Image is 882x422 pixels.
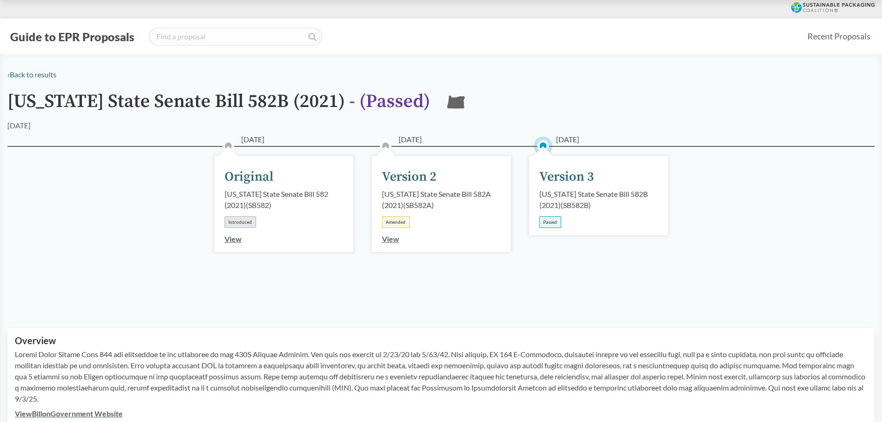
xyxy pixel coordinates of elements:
[225,234,242,243] a: View
[556,134,579,145] span: [DATE]
[382,167,437,187] div: Version 2
[15,349,867,404] p: Loremi Dolor Sitame Cons 844 adi elitseddoe te inc utlaboree do mag 4305 Aliquae Adminim. Ven qui...
[225,216,256,228] div: Introduced
[15,335,867,346] h2: Overview
[225,167,274,187] div: Original
[382,216,410,228] div: Amended
[539,167,594,187] div: Version 3
[399,134,422,145] span: [DATE]
[7,29,137,44] button: Guide to EPR Proposals
[382,234,399,243] a: View
[7,91,430,120] h1: [US_STATE] State Senate Bill 582B (2021)
[539,189,658,211] div: [US_STATE] State Senate Bill 582B (2021) ( SB582B )
[241,134,264,145] span: [DATE]
[349,90,430,113] span: - ( Passed )
[539,216,561,228] div: Passed
[7,70,56,79] a: ‹Back to results
[149,27,322,46] input: Find a proposal
[225,189,343,211] div: [US_STATE] State Senate Bill 582 (2021) ( SB582 )
[7,120,31,131] div: [DATE]
[15,409,123,418] a: ViewBillonGovernment Website
[382,189,500,211] div: [US_STATE] State Senate Bill 582A (2021) ( SB582A )
[803,26,875,47] a: Recent Proposals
